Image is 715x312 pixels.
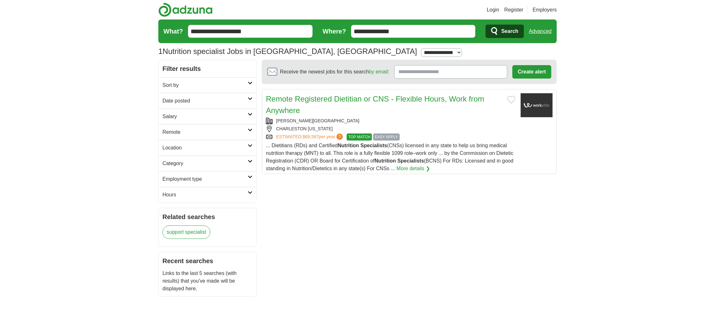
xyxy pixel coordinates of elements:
a: support specialist [162,225,210,239]
a: Employers [532,6,557,14]
h2: Date posted [162,97,248,105]
a: Login [487,6,499,14]
img: Adzuna logo [158,3,213,17]
span: $69,587 [303,134,319,139]
strong: Specialists [360,143,387,148]
h2: Related searches [162,212,252,222]
p: Links to the last 5 searches (with results) that you've made will be displayed here. [162,270,252,293]
h2: Recent searches [162,256,252,266]
button: Create alert [512,65,551,79]
a: Advanced [529,25,552,38]
span: ? [336,133,343,140]
h2: Filter results [159,60,256,77]
a: More details ❯ [396,165,430,172]
button: Add to favorite jobs [507,96,516,103]
h1: Nutrition specialist Jobs in [GEOGRAPHIC_DATA], [GEOGRAPHIC_DATA] [158,47,417,56]
a: Sort by [159,77,256,93]
label: Where? [323,27,346,36]
strong: Nutrition [338,143,359,148]
a: Hours [159,187,256,202]
label: What? [163,27,183,36]
a: Salary [159,109,256,124]
a: Category [159,156,256,171]
img: Company logo [521,93,553,117]
a: Remote [159,124,256,140]
a: Employment type [159,171,256,187]
h2: Location [162,144,248,152]
h2: Hours [162,191,248,199]
h2: Remote [162,128,248,136]
button: Search [485,25,523,38]
h2: Sort by [162,81,248,89]
h2: Category [162,160,248,167]
span: ... Dietitians (RDs) and Certified (CNSs) licensed in any state to help us bring medical nutritio... [266,143,513,171]
span: TOP MATCH [347,133,372,141]
strong: Nutrition [375,158,396,164]
h2: Employment type [162,175,248,183]
a: Date posted [159,93,256,109]
span: Search [501,25,518,38]
a: Register [504,6,523,14]
a: by email [369,69,388,74]
strong: Specialists [397,158,424,164]
a: Remote Registered Dietitian or CNS - Flexible Hours, Work from Anywhere [266,95,484,115]
a: Location [159,140,256,156]
span: 1 [158,46,162,57]
a: ESTIMATED:$69,587per year? [276,133,344,141]
span: EASY APPLY [373,133,399,141]
div: CHARLESTON [US_STATE] [266,126,516,132]
span: Receive the newest jobs for this search : [280,68,389,76]
h2: Salary [162,113,248,120]
div: [PERSON_NAME][GEOGRAPHIC_DATA] [266,118,516,124]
